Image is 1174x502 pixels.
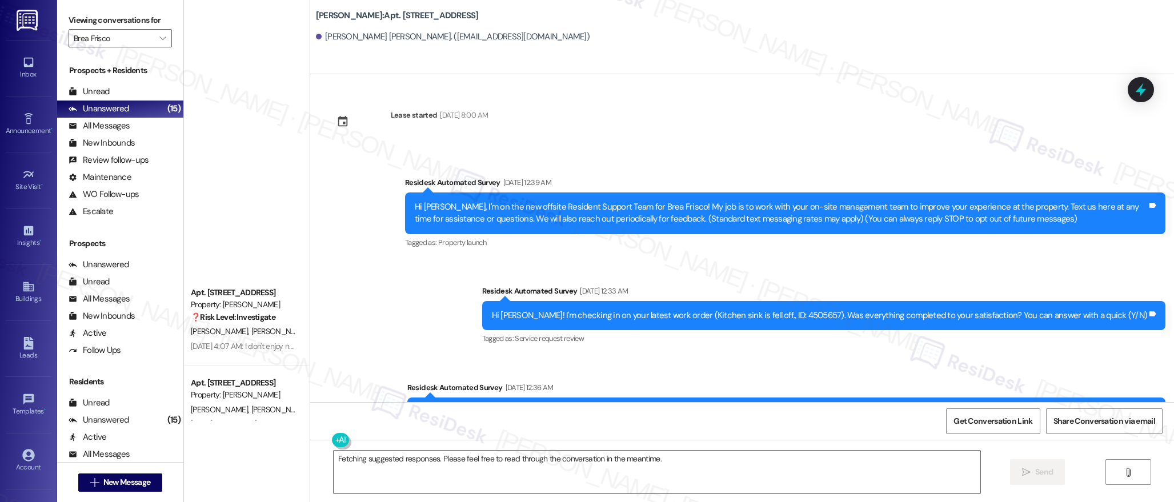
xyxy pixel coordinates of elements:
[405,234,1165,251] div: Tagged as:
[316,10,479,22] b: [PERSON_NAME]: Apt. [STREET_ADDRESS]
[69,327,107,339] div: Active
[74,29,154,47] input: All communities
[415,201,1147,226] div: Hi [PERSON_NAME], I'm on the new offsite Resident Support Team for Brea Frisco! My job is to work...
[437,109,488,121] div: [DATE] 8:00 AM
[69,171,131,183] div: Maintenance
[191,389,296,401] div: Property: [PERSON_NAME]
[51,125,53,133] span: •
[1124,468,1132,477] i: 
[251,404,308,415] span: [PERSON_NAME]
[6,334,51,364] a: Leads
[482,330,1166,347] div: Tagged as:
[1046,408,1163,434] button: Share Conversation via email
[482,285,1166,301] div: Residesk Automated Survey
[69,448,130,460] div: All Messages
[407,381,1165,397] div: Residesk Automated Survey
[1022,468,1031,477] i: 
[57,376,183,388] div: Residents
[69,397,110,409] div: Unread
[39,237,41,245] span: •
[69,86,110,98] div: Unread
[1053,415,1155,427] span: Share Conversation via email
[69,344,121,356] div: Follow Ups
[334,451,980,493] textarea: Fetching suggested responses. Please feel free to read through the conversation in the meantime.
[6,221,51,252] a: Insights •
[191,299,296,311] div: Property: [PERSON_NAME]
[946,408,1040,434] button: Get Conversation Link
[103,476,150,488] span: New Message
[316,31,590,43] div: [PERSON_NAME] [PERSON_NAME]. ([EMAIL_ADDRESS][DOMAIN_NAME])
[69,103,129,115] div: Unanswered
[69,276,110,288] div: Unread
[191,419,1061,429] div: [DATE] 4:05 AM: Hi [PERSON_NAME] and [PERSON_NAME], we're constantly striving to make [PERSON_NAM...
[69,431,107,443] div: Active
[44,405,46,413] span: •
[503,381,554,393] div: [DATE] 12:36 AM
[438,238,486,247] span: Property launch
[251,326,308,336] span: [PERSON_NAME]
[1010,459,1065,485] button: Send
[191,404,251,415] span: [PERSON_NAME]
[57,238,183,250] div: Prospects
[6,389,51,420] a: Templates •
[69,414,129,426] div: Unanswered
[191,312,275,322] strong: ❓ Risk Level: Investigate
[69,137,135,149] div: New Inbounds
[69,259,129,271] div: Unanswered
[165,100,183,118] div: (15)
[69,293,130,305] div: All Messages
[1035,466,1053,478] span: Send
[6,445,51,476] a: Account
[391,109,438,121] div: Lease started
[6,165,51,196] a: Site Visit •
[17,10,40,31] img: ResiDesk Logo
[492,310,1148,322] div: Hi [PERSON_NAME]! I'm checking in on your latest work order (Kitchen sink is fell off., ID: 45056...
[69,188,139,200] div: WO Follow-ups
[69,154,149,166] div: Review follow-ups
[78,473,163,492] button: New Message
[6,53,51,83] a: Inbox
[191,377,296,389] div: Apt. [STREET_ADDRESS]
[69,310,135,322] div: New Inbounds
[577,285,628,297] div: [DATE] 12:33 AM
[191,326,251,336] span: [PERSON_NAME]
[6,277,51,308] a: Buildings
[953,415,1032,427] span: Get Conversation Link
[515,334,584,343] span: Service request review
[500,176,551,188] div: [DATE] 12:39 AM
[405,176,1165,192] div: Residesk Automated Survey
[69,206,113,218] div: Escalate
[69,11,172,29] label: Viewing conversations for
[165,411,183,429] div: (15)
[90,478,99,487] i: 
[41,181,43,189] span: •
[191,287,296,299] div: Apt. [STREET_ADDRESS]
[69,120,130,132] div: All Messages
[57,65,183,77] div: Prospects + Residents
[159,34,166,43] i: 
